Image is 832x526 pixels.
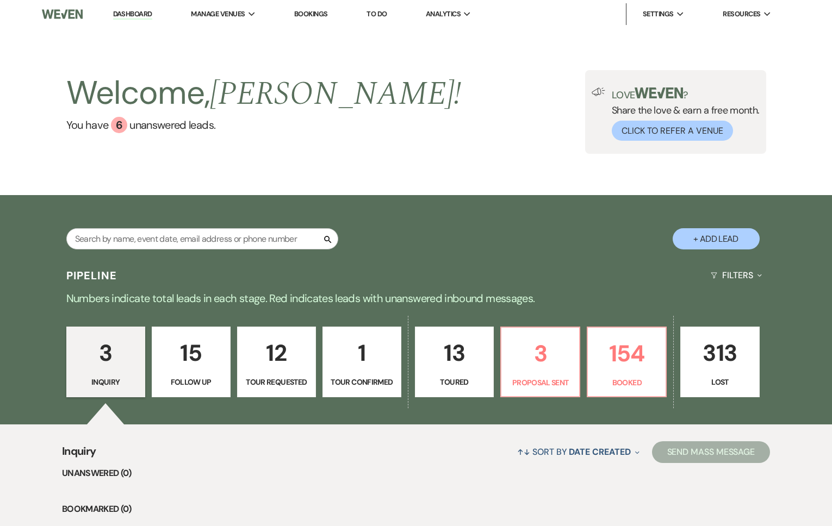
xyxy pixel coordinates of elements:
[643,9,674,20] span: Settings
[66,228,338,249] input: Search by name, event date, email address or phone number
[517,446,530,458] span: ↑↓
[62,502,770,516] li: Bookmarked (0)
[422,335,487,371] p: 13
[612,87,760,100] p: Love ?
[322,327,401,397] a: 1Tour Confirmed
[66,70,462,117] h2: Welcome,
[367,9,387,18] a: To Do
[422,376,487,388] p: Toured
[330,376,394,388] p: Tour Confirmed
[652,441,771,463] button: Send Mass Message
[73,376,138,388] p: Inquiry
[73,335,138,371] p: 3
[673,228,760,249] button: + Add Lead
[24,290,808,307] p: Numbers indicate total leads in each stage. Red indicates leads with unanswered inbound messages.
[294,9,328,18] a: Bookings
[569,446,630,458] span: Date Created
[152,327,231,397] a: 15Follow Up
[594,377,659,389] p: Booked
[62,443,96,466] span: Inquiry
[244,376,309,388] p: Tour Requested
[66,268,117,283] h3: Pipeline
[330,335,394,371] p: 1
[210,69,461,119] span: [PERSON_NAME] !
[687,376,752,388] p: Lost
[159,335,223,371] p: 15
[513,437,643,466] button: Sort By Date Created
[159,376,223,388] p: Follow Up
[113,9,152,20] a: Dashboard
[415,327,494,397] a: 13Toured
[592,87,605,96] img: loud-speaker-illustration.svg
[508,335,573,372] p: 3
[66,327,145,397] a: 3Inquiry
[605,87,760,141] div: Share the love & earn a free month.
[244,335,309,371] p: 12
[42,3,83,26] img: Weven Logo
[426,9,461,20] span: Analytics
[635,87,683,98] img: weven-logo-green.svg
[723,9,760,20] span: Resources
[706,261,766,290] button: Filters
[612,121,733,141] button: Click to Refer a Venue
[66,117,462,133] a: You have 6 unanswered leads.
[687,335,752,371] p: 313
[500,327,580,397] a: 3Proposal Sent
[191,9,245,20] span: Manage Venues
[508,377,573,389] p: Proposal Sent
[587,327,667,397] a: 154Booked
[680,327,759,397] a: 313Lost
[62,466,770,480] li: Unanswered (0)
[237,327,316,397] a: 12Tour Requested
[594,335,659,372] p: 154
[111,117,127,133] div: 6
